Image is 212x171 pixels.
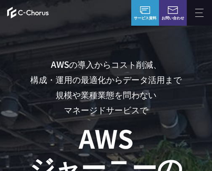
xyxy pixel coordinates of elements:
[162,15,184,21] span: お問い合わせ
[168,6,178,14] img: お問い合わせ
[16,56,195,118] p: AWSの導入からコスト削減、 構成・運用の最適化からデータ活用まで 規模や業種業態を問わない マネージドサービスで
[134,15,156,21] span: サービス資料
[140,6,150,14] img: AWS総合支援サービス C-Chorus サービス資料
